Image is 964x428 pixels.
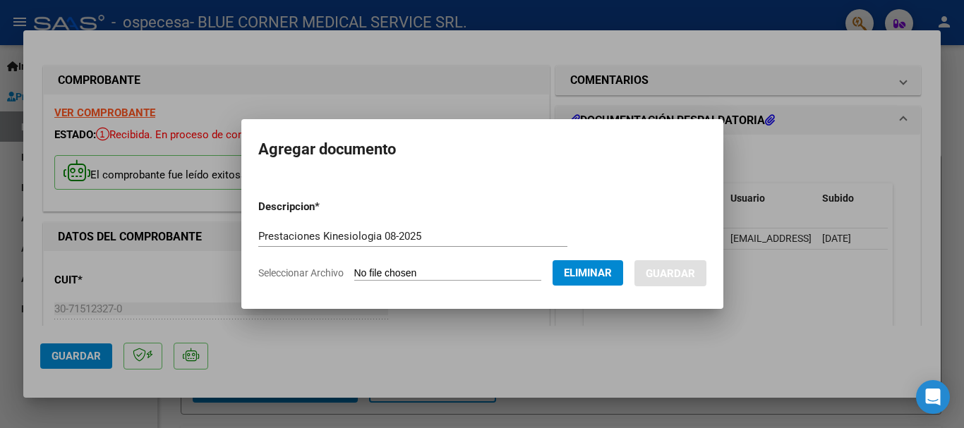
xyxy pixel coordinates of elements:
[634,260,706,286] button: Guardar
[646,267,695,280] span: Guardar
[258,199,393,215] p: Descripcion
[916,380,950,414] div: Open Intercom Messenger
[258,136,706,163] h2: Agregar documento
[564,267,612,279] span: Eliminar
[553,260,623,286] button: Eliminar
[258,267,344,279] span: Seleccionar Archivo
